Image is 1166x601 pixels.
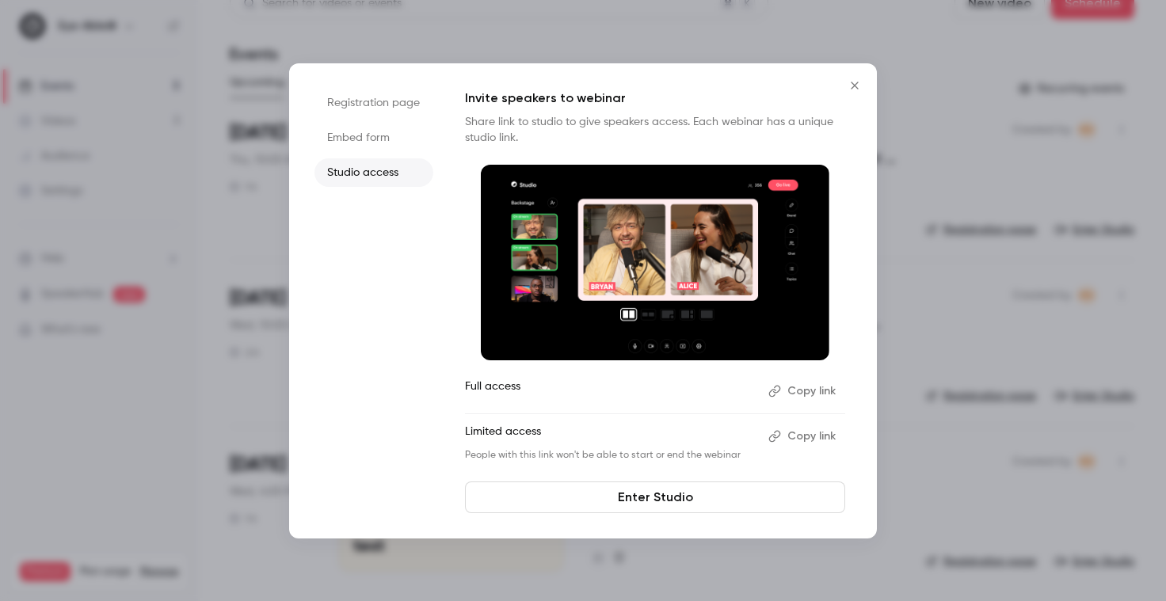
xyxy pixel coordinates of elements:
li: Embed form [314,124,433,152]
img: Invite speakers to webinar [481,165,829,361]
button: Copy link [762,424,845,449]
button: Copy link [762,378,845,404]
p: Invite speakers to webinar [465,89,845,108]
p: Share link to studio to give speakers access. Each webinar has a unique studio link. [465,114,845,146]
li: Studio access [314,158,433,187]
li: Registration page [314,89,433,117]
p: Full access [465,378,756,404]
p: Limited access [465,424,756,449]
p: People with this link won't be able to start or end the webinar [465,449,756,462]
a: Enter Studio [465,481,845,513]
button: Close [839,70,871,101]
